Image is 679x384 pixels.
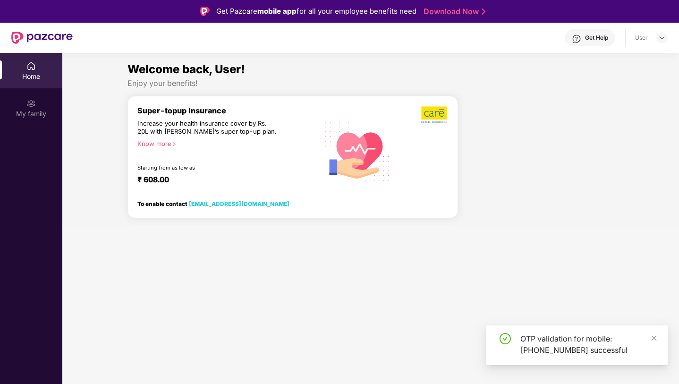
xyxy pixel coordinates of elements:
div: Get Pazcare for all your employee benefits need [216,6,416,17]
img: svg+xml;base64,PHN2ZyBpZD0iSG9tZSIgeG1sbnM9Imh0dHA6Ly93d3cudzMub3JnLzIwMDAvc3ZnIiB3aWR0aD0iMjAiIG... [26,61,36,71]
img: Stroke [482,7,485,17]
img: New Pazcare Logo [11,32,73,44]
img: svg+xml;base64,PHN2ZyB4bWxucz0iaHR0cDovL3d3dy53My5vcmcvMjAwMC9zdmciIHhtbG5zOnhsaW5rPSJodHRwOi8vd3... [319,111,397,190]
img: svg+xml;base64,PHN2ZyB3aWR0aD0iMjAiIGhlaWdodD0iMjAiIHZpZXdCb3g9IjAgMCAyMCAyMCIgZmlsbD0ibm9uZSIgeG... [26,99,36,108]
div: Super-topup Insurance [137,106,319,115]
img: svg+xml;base64,PHN2ZyBpZD0iRHJvcGRvd24tMzJ4MzIiIHhtbG5zPSJodHRwOi8vd3d3LnczLm9yZy8yMDAwL3N2ZyIgd2... [658,34,666,42]
span: check-circle [500,333,511,344]
a: [EMAIL_ADDRESS][DOMAIN_NAME] [189,200,289,207]
div: Get Help [585,34,608,42]
span: close [651,335,657,341]
a: Download Now [424,7,483,17]
img: Logo [200,7,210,16]
span: right [171,142,177,147]
div: Increase your health insurance cover by Rs. 20L with [PERSON_NAME]’s super top-up plan. [137,119,278,136]
img: svg+xml;base64,PHN2ZyBpZD0iSGVscC0zMngzMiIgeG1sbnM9Imh0dHA6Ly93d3cudzMub3JnLzIwMDAvc3ZnIiB3aWR0aD... [572,34,581,43]
div: ₹ 608.00 [137,175,309,186]
strong: mobile app [257,7,297,16]
div: User [635,34,648,42]
div: Enjoy your benefits! [127,78,614,88]
div: OTP validation for mobile: [PHONE_NUMBER] successful [520,333,656,356]
span: Welcome back, User! [127,62,245,76]
div: To enable contact [137,200,289,207]
img: b5dec4f62d2307b9de63beb79f102df3.png [421,106,448,124]
div: Know more [137,140,313,146]
div: Starting from as low as [137,164,279,171]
